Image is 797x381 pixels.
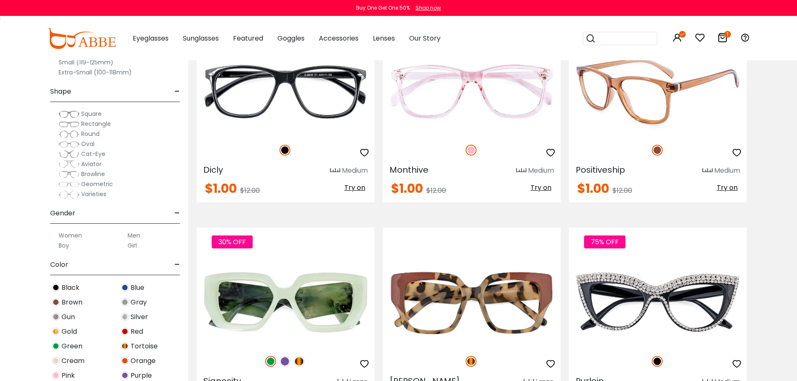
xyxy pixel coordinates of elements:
span: Red [131,327,143,337]
span: Tortoise [131,341,158,351]
a: Shop now [411,4,441,11]
span: Try on [344,183,365,192]
span: Lenses [373,33,395,43]
img: Square.png [59,110,79,118]
img: Tortoise [466,356,477,367]
img: Black [52,284,60,292]
span: $1.00 [391,179,423,197]
span: Green [62,341,82,351]
span: $1.00 [205,179,237,197]
img: Brown [52,298,60,306]
span: $12.00 [426,186,446,195]
span: $1.00 [577,179,609,197]
img: Black Dicly - Plastic ,Universal Bridge Fit [197,47,374,136]
span: - [174,203,180,223]
span: Browline [81,170,105,178]
span: Our Story [409,33,441,43]
span: Sunglasses [183,33,219,43]
img: size ruler [330,168,340,174]
span: 75% OFF [584,235,625,248]
div: Shop now [415,4,441,12]
img: Red [121,327,129,335]
img: Tortoise [121,342,129,350]
img: Purple [279,356,290,367]
img: size ruler [516,168,526,174]
img: Pink [466,145,477,156]
span: 30% OFF [212,235,253,248]
span: Aviator [81,160,102,168]
img: size ruler [702,168,712,174]
span: Accessories [319,33,359,43]
img: Oval.png [59,140,79,148]
img: Geometric.png [59,180,79,189]
img: Rectangle.png [59,120,79,128]
img: Tortoise Eaves - Acetate ,Universal Bridge Fit [383,258,561,347]
span: Purple [131,371,152,381]
img: Blue [121,284,129,292]
div: Medium [342,166,368,176]
span: Featured [233,33,263,43]
span: Shape [50,82,71,102]
label: Women [59,230,82,240]
img: Gray [121,298,129,306]
span: Brown [62,297,82,307]
a: 1 [718,34,728,44]
span: Geometric [81,180,113,188]
div: Buy One Get One 50% [356,4,410,12]
img: Gun [52,313,60,321]
span: Oval [81,140,95,148]
span: Orange [131,356,156,366]
span: Rectangle [81,120,111,128]
span: - [174,255,180,275]
img: Cream [52,357,60,365]
label: Small (119-125mm) [59,57,113,67]
label: Men [128,230,140,240]
span: Black [62,283,79,293]
span: Cream [62,356,85,366]
span: Dicly [203,164,223,176]
button: Try on [528,182,554,193]
div: Medium [528,166,554,176]
img: Pink Monthive - Plastic ,Universal Bridge Fit [383,47,561,136]
button: Try on [714,182,740,193]
img: Black Purloin - Plastic ,Universal Bridge Fit [569,258,747,347]
img: abbeglasses.com [47,28,116,49]
img: Brown [652,145,663,156]
label: Girl [128,240,137,251]
img: Green [52,342,60,350]
span: Eyeglasses [133,33,169,43]
img: Black [652,356,663,367]
a: Green Signosity - Acetate ,Universal Bridge Fit [197,258,374,347]
img: Purple [121,371,129,379]
span: Gray [131,297,147,307]
img: Cat-Eye.png [59,150,79,159]
img: Black [279,145,290,156]
span: Gold [62,327,77,337]
span: Positiveship [576,164,625,176]
span: Try on [530,183,551,192]
span: Blue [131,283,144,293]
img: Silver [121,313,129,321]
img: Round.png [59,130,79,138]
img: Tortoise [294,356,305,367]
span: Gun [62,312,75,322]
img: Browline.png [59,170,79,179]
span: Silver [131,312,148,322]
img: Gold [52,327,60,335]
label: Extra-Small (100-118mm) [59,67,132,77]
img: Brown Positiveship - Plastic ,Universal Bridge Fit [569,47,747,136]
label: Boy [59,240,69,251]
span: Round [81,130,100,138]
span: $12.00 [612,186,632,195]
span: $12.00 [240,186,260,195]
span: - [174,82,180,102]
img: Pink [52,371,60,379]
span: Cat-Eye [81,150,105,158]
img: Orange [121,357,129,365]
img: Green [265,356,276,367]
span: Square [81,110,102,118]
